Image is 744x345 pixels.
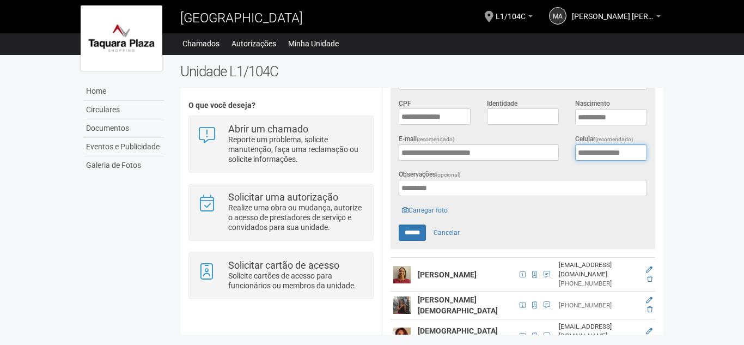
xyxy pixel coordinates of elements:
[228,203,365,232] p: Realize uma obra ou mudança, autorize o acesso de prestadores de serviço e convidados para sua un...
[197,192,364,232] a: Solicitar uma autorização Realize uma obra ou mudança, autorize o acesso de prestadores de serviç...
[228,259,339,271] strong: Solicitar cartão de acesso
[428,225,466,241] a: Cancelar
[418,295,498,315] strong: [PERSON_NAME][DEMOGRAPHIC_DATA]
[228,271,365,290] p: Solicite cartões de acesso para funcionários ou membros da unidade.
[646,296,652,304] a: Editar membro
[182,36,219,51] a: Chamados
[559,261,638,279] div: [EMAIL_ADDRESS][DOMAIN_NAME]
[393,296,411,314] img: user.png
[646,328,652,335] a: Editar membro
[575,99,610,108] label: Nascimento
[399,134,455,144] label: E-mail
[436,172,461,178] span: (opcional)
[418,270,477,279] strong: [PERSON_NAME]
[399,204,451,216] a: Carregar foto
[559,322,638,341] div: [EMAIL_ADDRESS][DOMAIN_NAME]
[417,136,455,142] span: (recomendado)
[83,138,164,156] a: Eventos e Publicidade
[180,63,663,80] h2: Unidade L1/104C
[180,10,303,26] span: [GEOGRAPHIC_DATA]
[647,306,652,313] a: Excluir membro
[393,266,411,283] img: user.png
[228,135,365,164] p: Reporte um problema, solicite manutenção, faça uma reclamação ou solicite informações.
[288,36,339,51] a: Minha Unidade
[572,2,654,21] span: Marcelo Azevedo Gomes de Magalhaes
[647,275,652,283] a: Excluir membro
[197,261,364,290] a: Solicitar cartão de acesso Solicite cartões de acesso para funcionários ou membros da unidade.
[393,328,411,345] img: user.png
[399,170,461,180] label: Observações
[487,99,517,108] label: Identidade
[231,36,276,51] a: Autorizações
[496,14,533,22] a: L1/104C
[228,191,338,203] strong: Solicitar uma autorização
[81,5,162,71] img: logo.jpg
[83,156,164,174] a: Galeria de Fotos
[188,101,373,110] h4: O que você deseja?
[572,14,661,22] a: [PERSON_NAME] [PERSON_NAME]
[83,119,164,138] a: Documentos
[559,301,638,310] div: [PHONE_NUMBER]
[559,279,638,288] div: [PHONE_NUMBER]
[549,7,566,25] a: MA
[496,2,526,21] span: L1/104C
[595,136,633,142] span: (recomendado)
[646,266,652,274] a: Editar membro
[83,82,164,101] a: Home
[228,123,308,135] strong: Abrir um chamado
[575,134,633,144] label: Celular
[197,124,364,164] a: Abrir um chamado Reporte um problema, solicite manutenção, faça uma reclamação ou solicite inform...
[83,101,164,119] a: Circulares
[399,99,411,108] label: CPF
